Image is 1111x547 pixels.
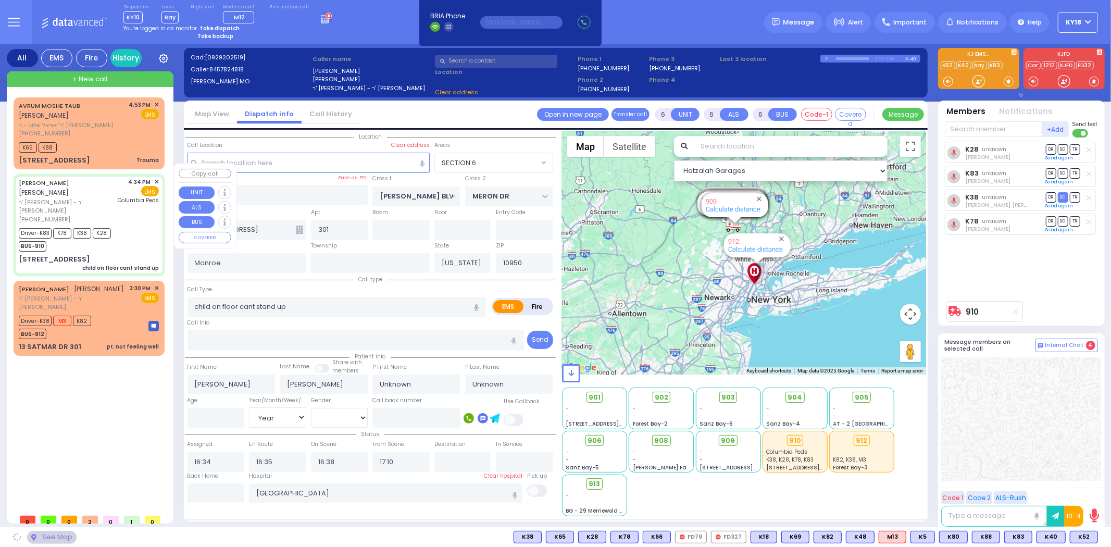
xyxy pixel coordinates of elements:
a: Dispatch info [237,109,302,119]
div: BLS [1004,531,1032,543]
span: [STREET_ADDRESS][PERSON_NAME] [566,420,665,428]
label: En Route [249,440,273,449]
div: BLS [514,531,542,543]
span: 4 [1086,341,1095,350]
label: Cross 2 [465,175,486,183]
a: AVRUM MOSHE TAUB [19,102,80,110]
img: Logo [41,16,110,29]
span: [PERSON_NAME] [19,188,69,197]
span: Sanz Bay-6 [700,420,733,428]
div: pt. not feeling well [107,343,159,351]
button: +Add [1042,121,1069,137]
button: BUS [768,108,797,121]
label: Hospital [249,472,272,480]
span: Chaim Dovid Mendlowitz [965,153,1010,161]
button: Copy call [179,169,231,179]
span: 902 [655,392,668,403]
div: Trauma [136,156,159,164]
span: SECTION 6 [442,158,476,168]
div: BLS [846,531,875,543]
span: K82, K38, M3 [833,456,867,464]
span: Phone 3 [649,55,717,64]
button: Code 2 [966,491,992,504]
span: 0 [61,516,77,524]
label: Cad: [191,53,309,62]
span: 901 [589,392,601,403]
button: ALS [720,108,748,121]
span: Forest Bay-3 [833,464,868,471]
div: BLS [578,531,606,543]
span: KY18 [1066,18,1082,27]
button: Message [882,108,924,121]
div: BLS [939,531,968,543]
span: - [766,412,769,420]
span: Patient info [349,353,391,360]
div: BLS [610,531,639,543]
span: 4:34 PM [129,178,151,186]
label: State [434,242,449,250]
span: 903 [721,392,735,403]
img: Google [565,361,599,375]
a: Open in new page [537,108,609,121]
label: First Name [188,363,217,371]
span: 2 [82,516,98,524]
button: Show satellite imagery [604,136,655,157]
a: K83 [988,61,1003,69]
button: UNIT [179,187,215,199]
div: Year/Month/Week/Day [249,396,306,405]
span: TR [1070,192,1080,202]
div: Columbia Children's Hospital [745,263,764,284]
div: K28 [578,531,606,543]
span: Columbia Peds [766,448,807,456]
button: Code 1 [941,491,965,504]
img: message.svg [772,18,780,26]
a: Open this area in Google Maps (opens a new window) [565,361,599,375]
button: 10-4 [1064,506,1083,527]
a: Calculate distance [706,205,760,213]
button: Drag Pegman onto the map to open Street View [900,341,921,362]
span: TR [1070,216,1080,226]
a: 912 [728,238,739,245]
label: KJFD [1023,52,1105,59]
span: SECTION 6 [434,153,553,172]
span: SO [1058,216,1068,226]
button: Notifications [1000,106,1053,118]
button: Internal Chat 4 [1035,339,1098,352]
label: Back Home [188,472,219,480]
a: K38 [965,193,979,201]
label: KJ EMS... [938,52,1019,59]
a: Send again [1046,227,1073,233]
a: Send again [1046,179,1073,185]
span: [STREET_ADDRESS][PERSON_NAME] [766,464,865,471]
span: - [633,456,636,464]
button: Covered [835,108,866,121]
button: Code-1 [801,108,832,121]
label: Areas [434,141,450,150]
button: Map camera controls [900,304,921,325]
span: Phone 1 [578,55,645,64]
button: Send [527,331,553,349]
span: Dov Guttman [965,177,1010,185]
label: [PHONE_NUMBER] [578,85,629,93]
a: K52 [941,61,955,69]
button: Transfer call [611,108,650,121]
span: M3 [53,316,71,326]
span: EMS [141,293,159,303]
span: ✕ [154,178,159,187]
input: Search location here [188,153,430,172]
a: Calculate distance [728,245,783,253]
input: Search location [694,136,887,157]
label: Lines [161,4,179,10]
span: unknown [982,145,1007,153]
span: ר' [PERSON_NAME] - ר' [PERSON_NAME] [19,198,115,215]
span: 906 [588,436,602,446]
a: Car [1026,61,1041,69]
div: K66 [643,531,671,543]
div: K-40 [905,55,920,63]
span: 909 [721,436,735,446]
span: Driver-K83 [19,228,52,239]
label: Entry Code [496,208,526,217]
span: 4:53 PM [129,101,151,109]
a: [PERSON_NAME] [19,285,69,293]
div: BLS [814,531,842,543]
